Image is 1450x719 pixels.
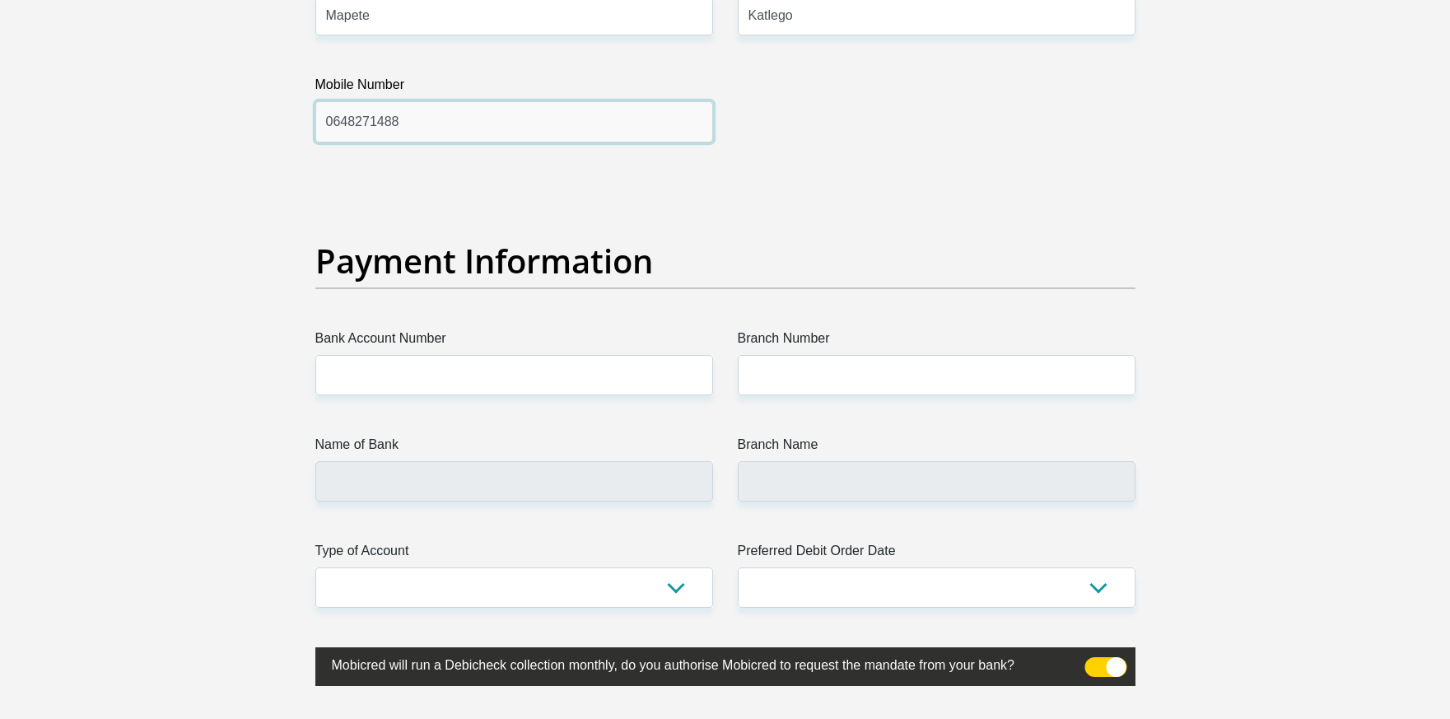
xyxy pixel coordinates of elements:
[315,355,713,395] input: Bank Account Number
[738,435,1135,461] label: Branch Name
[315,241,1135,281] h2: Payment Information
[738,329,1135,355] label: Branch Number
[315,541,713,567] label: Type of Account
[315,435,713,461] label: Name of Bank
[315,647,1053,679] label: Mobicred will run a Debicheck collection monthly, do you authorise Mobicred to request the mandat...
[738,461,1135,502] input: Branch Name
[315,101,713,142] input: Mobile Number
[315,461,713,502] input: Name of Bank
[315,329,713,355] label: Bank Account Number
[738,541,1135,567] label: Preferred Debit Order Date
[315,75,713,101] label: Mobile Number
[738,355,1135,395] input: Branch Number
